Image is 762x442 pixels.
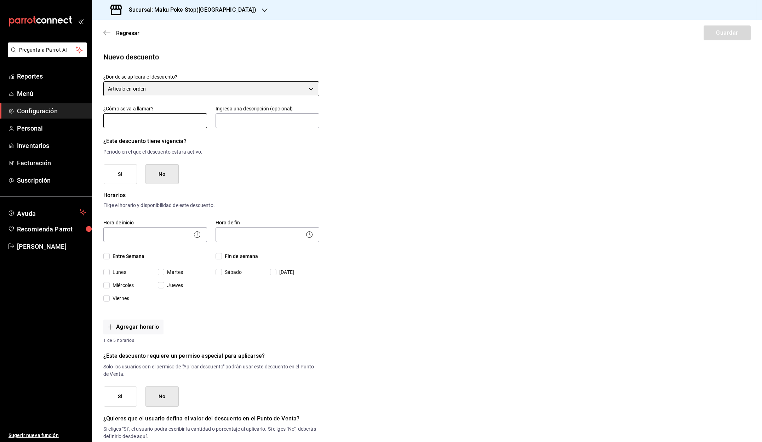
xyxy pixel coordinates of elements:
[145,386,179,407] button: No
[164,269,183,276] span: Martes
[103,425,319,440] p: Si eliges "Sí", el usuario podrá escribir la cantidad o porcentaje al aplicarlo. Si eliges "No", ...
[103,191,319,200] p: Horarios
[103,148,319,156] p: Periodo en el que el descuento estará activo.
[104,386,137,407] button: Si
[110,253,145,260] span: Entre Semana
[103,337,319,344] span: 1 de 5 horarios
[222,269,242,276] span: Sábado
[145,164,179,184] button: No
[8,432,86,439] span: Sugerir nueva función
[103,320,164,334] button: Agregar horario
[17,106,86,116] span: Configuración
[222,253,258,260] span: Fin de semana
[103,106,207,111] label: ¿Cómo se va a llamar?
[103,74,319,79] label: ¿Dónde se aplicará el descuento?
[116,30,139,36] span: Regresar
[123,6,256,14] h3: Sucursal: Maku Poke Stop([GEOGRAPHIC_DATA])
[104,164,137,184] button: Si
[78,18,84,24] button: open_drawer_menu
[216,220,319,225] label: Hora de fin
[8,42,87,57] button: Pregunta a Parrot AI
[110,282,134,289] span: Miércoles
[17,124,86,133] span: Personal
[17,176,86,185] span: Suscripción
[164,282,183,289] span: Jueves
[5,51,87,59] a: Pregunta a Parrot AI
[110,269,126,276] span: Lunes
[103,136,319,146] h6: ¿Este descuento tiene vigencia?
[276,269,294,276] span: [DATE]
[19,46,76,54] span: Pregunta a Parrot AI
[103,52,751,62] div: Nuevo descuento
[17,158,86,168] span: Facturación
[17,242,86,251] span: [PERSON_NAME]
[103,30,139,36] button: Regresar
[216,106,319,111] label: Ingresa una descripción (opcional)
[103,351,319,361] h6: ¿Este descuento requiere un permiso especial para aplicarse?
[103,363,319,378] p: Solo los usuarios con el permiso de "Aplicar descuento" podrán usar este descuento en el Punto de...
[110,295,129,302] span: Viernes
[17,89,86,98] span: Menú
[103,220,207,225] label: Hora de inicio
[17,208,77,217] span: Ayuda
[103,81,319,96] div: Artículo en orden
[17,141,86,150] span: Inventarios
[17,71,86,81] span: Reportes
[103,414,319,424] h6: ¿Quieres que el usuario defina el valor del descuento en el Punto de Venta?
[17,224,86,234] span: Recomienda Parrot
[103,202,319,209] p: Elige el horario y disponibilidad de este descuento.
